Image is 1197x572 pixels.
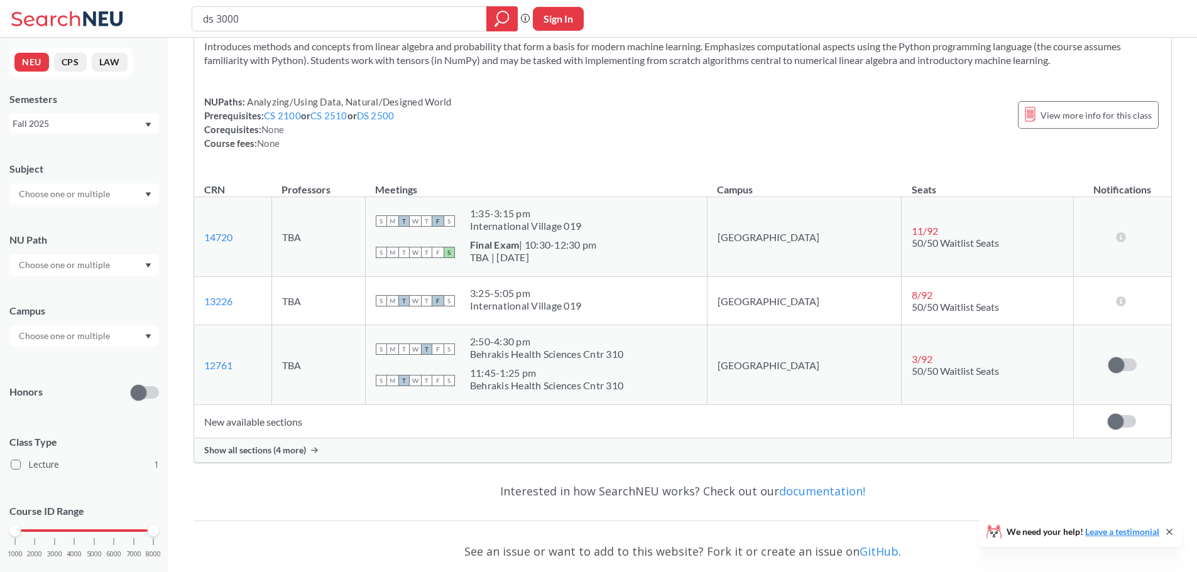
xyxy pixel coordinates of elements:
[365,170,707,197] th: Meetings
[432,215,444,227] span: F
[13,186,118,202] input: Choose one or multiple
[126,551,141,558] span: 7000
[92,53,128,72] button: LAW
[470,239,520,251] b: Final Exam
[245,96,451,107] span: Analyzing/Using Data, Natural/Designed World
[1007,527,1159,536] span: We need your help!
[310,110,347,121] a: CS 2510
[204,95,451,150] div: NUPaths: Prerequisites: or or Corequisites: Course fees:
[912,237,999,249] span: 50/50 Waitlist Seats
[432,247,444,258] span: F
[421,215,432,227] span: T
[202,8,478,30] input: Class, professor, course number, "phrase"
[707,277,902,325] td: [GEOGRAPHIC_DATA]
[470,299,581,312] div: International Village 019
[398,343,410,355] span: T
[9,114,159,134] div: Fall 2025Dropdown arrow
[54,53,87,72] button: CPS
[194,533,1172,569] div: See an issue or want to add to this website? Fork it or create an issue on .
[444,215,455,227] span: S
[145,334,151,339] svg: Dropdown arrow
[271,277,365,325] td: TBA
[271,197,365,277] td: TBA
[8,551,23,558] span: 1000
[398,247,410,258] span: T
[376,375,387,386] span: S
[470,220,581,232] div: International Village 019
[1073,170,1171,197] th: Notifications
[486,6,518,31] div: magnifying glass
[432,375,444,386] span: F
[860,544,899,559] a: GitHub
[145,263,151,268] svg: Dropdown arrow
[912,289,932,301] span: 8 / 92
[410,295,421,306] span: W
[470,207,581,220] div: 1:35 - 3:15 pm
[779,483,865,499] a: documentation!
[432,343,444,355] span: F
[470,335,623,348] div: 2:50 - 4:30 pm
[47,551,62,558] span: 3000
[9,254,159,276] div: Dropdown arrow
[470,287,581,299] div: 3:25 - 5:05 pm
[194,438,1171,462] div: Show all sections (4 more)
[387,247,398,258] span: M
[376,215,387,227] span: S
[387,215,398,227] span: M
[264,110,301,121] a: CS 2100
[533,7,584,31] button: Sign In
[495,10,510,28] svg: magnifying glass
[194,473,1172,509] div: Interested in how SearchNEU works? Check out our
[410,247,421,258] span: W
[707,325,902,405] td: [GEOGRAPHIC_DATA]
[387,375,398,386] span: M
[410,215,421,227] span: W
[398,295,410,306] span: T
[204,183,225,197] div: CRN
[912,353,932,365] span: 3 / 92
[912,365,999,377] span: 50/50 Waitlist Seats
[204,40,1161,67] section: Introduces methods and concepts from linear algebra and probability that form a basis for modern ...
[912,225,938,237] span: 11 / 92
[410,375,421,386] span: W
[9,233,159,247] div: NU Path
[9,183,159,205] div: Dropdown arrow
[9,162,159,176] div: Subject
[67,551,82,558] span: 4000
[204,231,232,243] a: 14720
[444,343,455,355] span: S
[204,295,232,307] a: 13226
[204,359,232,371] a: 12761
[271,170,365,197] th: Professors
[444,247,455,258] span: S
[707,197,902,277] td: [GEOGRAPHIC_DATA]
[470,239,597,251] div: | 10:30-12:30 pm
[13,257,118,273] input: Choose one or multiple
[398,215,410,227] span: T
[271,325,365,405] td: TBA
[912,301,999,313] span: 50/50 Waitlist Seats
[376,295,387,306] span: S
[444,375,455,386] span: S
[9,504,159,519] p: Course ID Range
[444,295,455,306] span: S
[27,551,42,558] span: 2000
[145,122,151,127] svg: Dropdown arrow
[398,375,410,386] span: T
[13,328,118,343] input: Choose one or multiple
[257,138,280,149] span: None
[421,343,432,355] span: T
[145,192,151,197] svg: Dropdown arrow
[146,551,161,558] span: 8000
[387,343,398,355] span: M
[9,92,159,106] div: Semesters
[410,343,421,355] span: W
[470,367,623,379] div: 11:45 - 1:25 pm
[387,295,398,306] span: M
[194,405,1073,438] td: New available sections
[87,551,102,558] span: 5000
[11,456,159,473] label: Lecture
[376,343,387,355] span: S
[1085,526,1159,537] a: Leave a testimonial
[13,117,144,131] div: Fall 2025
